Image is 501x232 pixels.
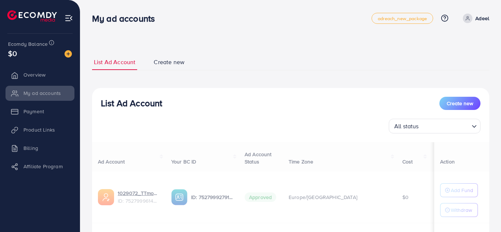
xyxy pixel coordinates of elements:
[7,10,57,22] img: logo
[101,98,162,108] h3: List Ad Account
[154,58,184,66] span: Create new
[421,119,469,132] input: Search for option
[389,119,480,133] div: Search for option
[393,121,420,132] span: All status
[378,16,427,21] span: adreach_new_package
[65,14,73,22] img: menu
[447,100,473,107] span: Create new
[94,58,135,66] span: List Ad Account
[475,14,489,23] p: Adeel
[65,50,72,58] img: image
[92,13,161,24] h3: My ad accounts
[8,48,17,59] span: $0
[460,14,489,23] a: Adeel
[439,97,480,110] button: Create new
[8,40,48,48] span: Ecomdy Balance
[372,13,433,24] a: adreach_new_package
